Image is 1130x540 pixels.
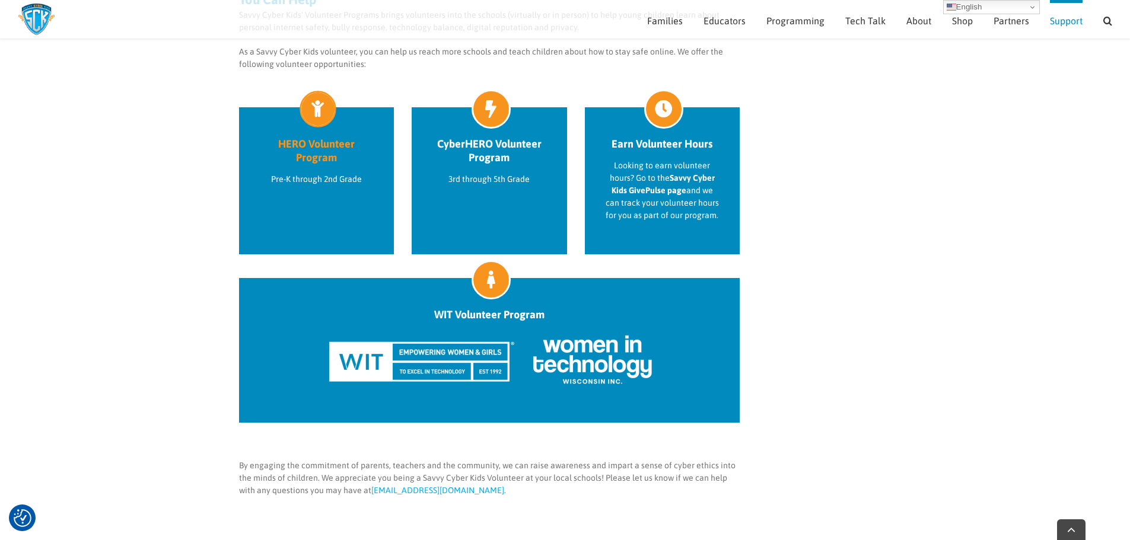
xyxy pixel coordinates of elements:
img: en [947,2,956,12]
p: Pre-K through 2nd Grade [260,173,374,186]
img: Revisit consent button [14,509,31,527]
a: [EMAIL_ADDRESS][DOMAIN_NAME] [371,485,504,495]
a: Earn Volunteer Hours [606,137,720,151]
a: HERO Volunteer Program [260,137,374,164]
span: Partners [994,16,1029,25]
a: WIT Volunteer Program [260,308,720,321]
p: 3rd through 5th Grade [432,173,546,186]
button: Consent Preferences [14,509,31,527]
a: CyberHERO Volunteer Program [432,137,546,164]
span: Shop [952,16,973,25]
img: Savvy Cyber Kids Logo [18,3,55,36]
strong: Savvy Cyber Kids GivePulse page [612,173,715,195]
p: Looking to earn volunteer hours? Go to the and we can track your volunteer hours for you as part ... [606,159,720,222]
span: Families [647,16,683,25]
span: Tech Talk [845,16,886,25]
p: By engaging the commitment of parents, teachers and the community, we can raise awareness and imp... [239,459,740,497]
span: About [906,16,931,25]
span: Support [1050,16,1083,25]
span: Educators [704,16,746,25]
span: Programming [766,16,825,25]
p: As a Savvy Cyber Kids volunteer, you can help us reach more schools and teach children about how ... [239,46,740,71]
